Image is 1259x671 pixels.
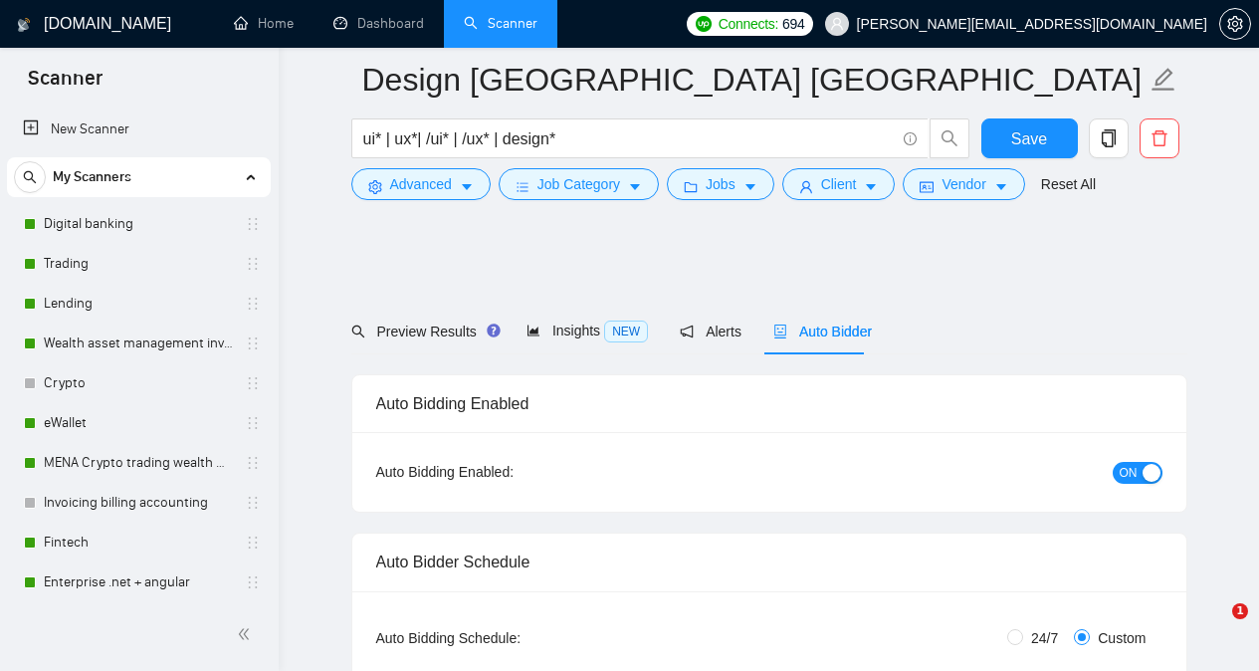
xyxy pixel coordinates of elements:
[743,179,757,194] span: caret-down
[245,216,261,232] span: holder
[684,179,698,194] span: folder
[526,324,540,337] span: area-chart
[44,403,233,443] a: eWallet
[1220,16,1250,32] span: setting
[245,535,261,551] span: holder
[864,179,878,194] span: caret-down
[17,9,31,41] img: logo
[1191,603,1239,651] iframe: Intercom live chat
[362,55,1147,105] input: Scanner name...
[696,16,712,32] img: upwork-logo.png
[234,15,294,32] a: homeHome
[516,179,529,194] span: bars
[376,461,638,483] div: Auto Bidding Enabled:
[44,562,233,602] a: Enterprise .net + angular
[44,324,233,363] a: Wealth asset management investment
[245,574,261,590] span: holder
[333,15,424,32] a: dashboardDashboard
[53,157,131,197] span: My Scanners
[799,179,813,194] span: user
[628,179,642,194] span: caret-down
[44,523,233,562] a: Fintech
[680,325,694,338] span: notification
[1090,129,1128,147] span: copy
[376,627,638,649] div: Auto Bidding Schedule:
[245,495,261,511] span: holder
[931,129,968,147] span: search
[44,363,233,403] a: Crypto
[706,173,735,195] span: Jobs
[680,324,741,339] span: Alerts
[1090,627,1154,649] span: Custom
[464,15,537,32] a: searchScanner
[245,375,261,391] span: holder
[390,173,452,195] span: Advanced
[7,110,271,149] li: New Scanner
[830,17,844,31] span: user
[604,321,648,342] span: NEW
[904,132,917,145] span: info-circle
[719,13,778,35] span: Connects:
[782,168,896,200] button: userClientcaret-down
[526,323,648,338] span: Insights
[376,534,1162,590] div: Auto Bidder Schedule
[1141,129,1178,147] span: delete
[1023,627,1066,649] span: 24/7
[363,126,895,151] input: Search Freelance Jobs...
[44,204,233,244] a: Digital banking
[1219,8,1251,40] button: setting
[903,168,1024,200] button: idcardVendorcaret-down
[782,13,804,35] span: 694
[1151,67,1176,93] span: edit
[44,284,233,324] a: Lending
[1140,118,1179,158] button: delete
[245,256,261,272] span: holder
[23,110,255,149] a: New Scanner
[773,324,872,339] span: Auto Bidder
[920,179,934,194] span: idcard
[1219,16,1251,32] a: setting
[245,455,261,471] span: holder
[942,173,985,195] span: Vendor
[44,483,233,523] a: Invoicing billing accounting
[351,168,491,200] button: settingAdvancedcaret-down
[245,296,261,312] span: holder
[351,324,495,339] span: Preview Results
[821,173,857,195] span: Client
[994,179,1008,194] span: caret-down
[44,443,233,483] a: MENA Crypto trading wealth manag
[460,179,474,194] span: caret-down
[537,173,620,195] span: Job Category
[245,335,261,351] span: holder
[351,325,365,338] span: search
[499,168,659,200] button: barsJob Categorycaret-down
[485,322,503,339] div: Tooltip anchor
[1089,118,1129,158] button: copy
[1041,173,1096,195] a: Reset All
[667,168,774,200] button: folderJobscaret-down
[773,325,787,338] span: robot
[376,375,1162,432] div: Auto Bidding Enabled
[1011,126,1047,151] span: Save
[368,179,382,194] span: setting
[44,244,233,284] a: Trading
[981,118,1078,158] button: Save
[14,161,46,193] button: search
[15,170,45,184] span: search
[1232,603,1248,619] span: 1
[930,118,969,158] button: search
[12,64,118,106] span: Scanner
[237,624,257,644] span: double-left
[245,415,261,431] span: holder
[1120,462,1138,484] span: ON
